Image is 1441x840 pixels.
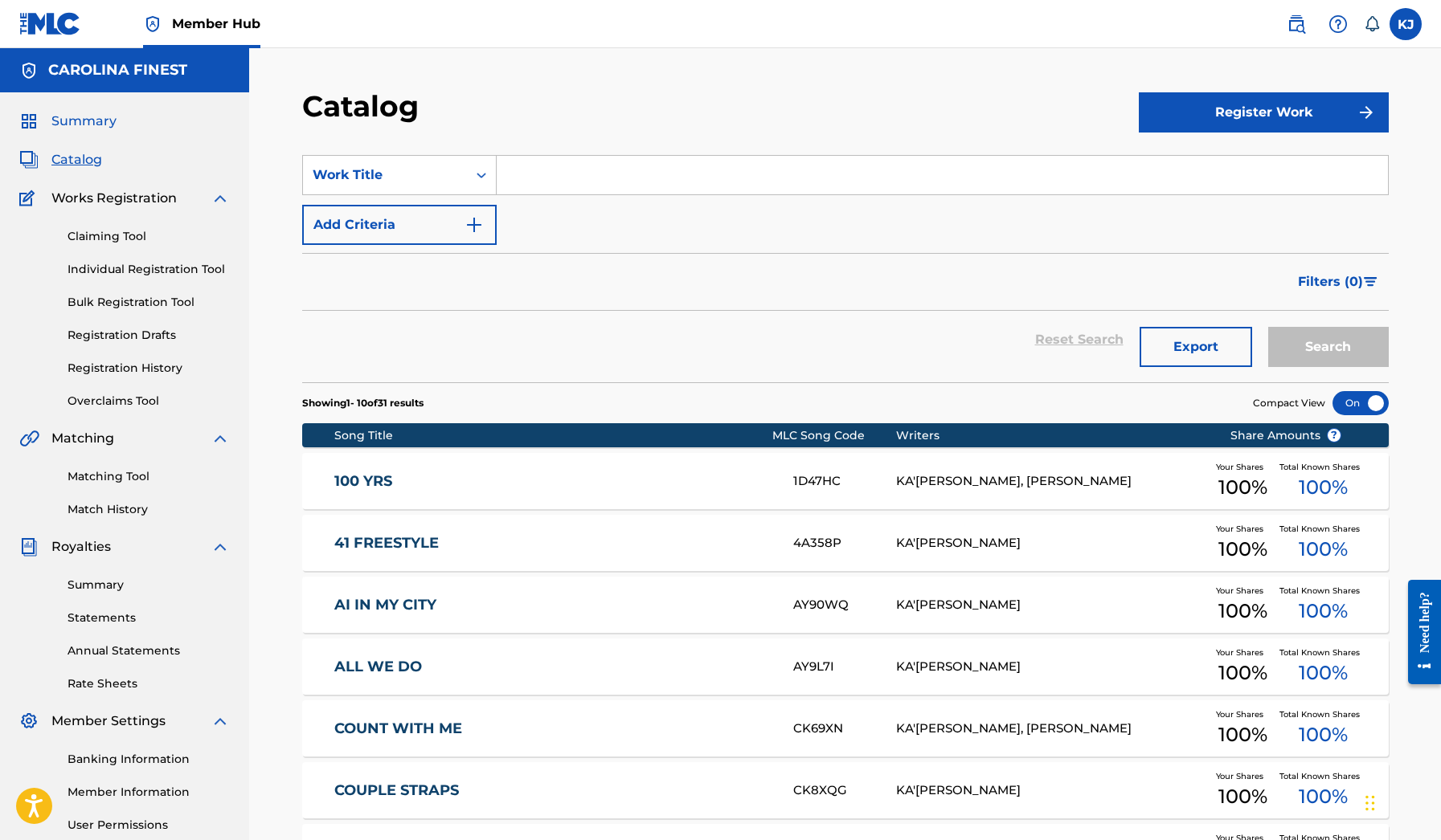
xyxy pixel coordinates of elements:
[19,429,39,448] img: Matching
[896,781,1206,800] div: KA'[PERSON_NAME]
[68,228,230,245] a: Claiming Tool
[1253,396,1325,410] span: Compact View
[19,150,102,169] a: CatalogCatalog
[1299,535,1348,564] span: 100 %
[1218,720,1267,749] span: 100 %
[465,215,484,234] img: 9d2ae6d4665cec9f34b9.svg
[68,294,230,311] a: Bulk Registration Tool
[19,61,39,80] img: Accounts
[313,165,457,185] div: Work Title
[793,472,896,491] div: 1D47HC
[1364,16,1380,32] div: Notifications
[51,150,102,169] span: Catalog
[1139,92,1389,133] button: Register Work
[793,720,896,738] div: CK69XN
[68,393,230,410] a: Overclaims Tool
[1216,708,1270,720] span: Your Shares
[51,712,166,731] span: Member Settings
[1230,427,1341,444] span: Share Amounts
[1279,646,1366,659] span: Total Known Shares
[68,501,230,518] a: Match History
[302,396,424,410] p: Showing 1 - 10 of 31 results
[1390,8,1422,40] div: User Menu
[1365,779,1375,827] div: Drag
[51,189,177,208] span: Works Registration
[68,675,230,692] a: Rate Sheets
[211,429,230,448] img: expand
[1216,646,1270,659] span: Your Shares
[1361,763,1441,840] iframe: Chat Widget
[68,327,230,344] a: Registration Drafts
[896,658,1206,676] div: KA'[PERSON_NAME]
[1287,14,1306,34] img: search
[793,534,896,553] div: 4A358P
[896,427,1206,444] div: Writers
[68,360,230,377] a: Registration History
[1299,782,1348,811] span: 100 %
[1218,597,1267,626] span: 100 %
[1396,565,1441,698] iframe: Resource Center
[68,817,230,834] a: User Permissions
[68,784,230,801] a: Member Information
[211,537,230,557] img: expand
[68,261,230,278] a: Individual Registration Tool
[211,189,230,208] img: expand
[793,781,896,800] div: CK8XQG
[334,472,772,491] a: 100 YRS
[143,14,162,34] img: Top Rightsholder
[1322,8,1354,40] div: Help
[896,472,1206,491] div: KA'[PERSON_NAME], [PERSON_NAME]
[1216,523,1270,535] span: Your Shares
[334,781,772,800] a: COUPLE STRAPS
[1299,473,1348,502] span: 100 %
[896,596,1206,614] div: KA'[PERSON_NAME]
[1279,770,1366,782] span: Total Known Shares
[1357,103,1376,122] img: f7272a7cc735f4ea7f67.svg
[68,751,230,768] a: Banking Information
[51,429,114,448] span: Matching
[68,468,230,485] a: Matching Tool
[19,537,39,557] img: Royalties
[211,712,230,731] img: expand
[172,14,260,33] span: Member Hub
[1216,770,1270,782] span: Your Shares
[772,427,896,444] div: MLC Song Code
[793,596,896,614] div: AY90WQ
[1279,523,1366,535] span: Total Known Shares
[302,88,427,124] h2: Catalog
[1279,585,1366,597] span: Total Known Shares
[1328,14,1348,34] img: help
[896,720,1206,738] div: KA'[PERSON_NAME], [PERSON_NAME]
[19,112,117,131] a: SummarySummary
[68,642,230,659] a: Annual Statements
[19,112,39,131] img: Summary
[1218,782,1267,811] span: 100 %
[51,112,117,131] span: Summary
[334,427,772,444] div: Song Title
[1299,720,1348,749] span: 100 %
[1364,277,1378,287] img: filter
[334,720,772,738] a: COUNT WITH ME
[48,61,187,80] h5: CAROLINA FINEST
[51,537,111,557] span: Royalties
[302,205,497,245] button: Add Criteria
[1298,272,1363,292] span: Filters ( 0 )
[302,155,1389,382] form: Search Form
[334,534,772,553] a: 41 FREESTYLE
[1288,262,1389,302] button: Filters (0)
[19,150,39,169] img: Catalog
[1279,708,1366,720] span: Total Known Shares
[334,658,772,676] a: ALL WE DO
[896,534,1206,553] div: KA'[PERSON_NAME]
[1279,461,1366,473] span: Total Known Shares
[1328,429,1341,442] span: ?
[1216,461,1270,473] span: Your Shares
[68,577,230,593] a: Summary
[1280,8,1312,40] a: Public Search
[1299,597,1348,626] span: 100 %
[68,610,230,626] a: Statements
[19,12,81,35] img: MLC Logo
